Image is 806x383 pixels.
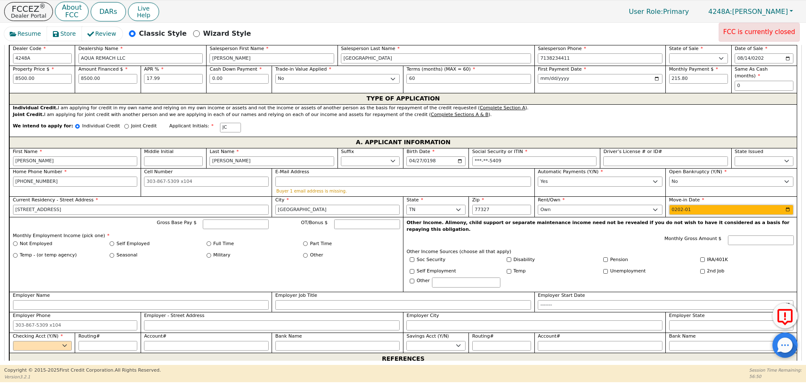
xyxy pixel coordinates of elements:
[472,333,494,339] span: Routing#
[79,66,128,72] span: Amount Financed $
[406,149,434,154] span: Birth Date
[410,269,414,274] input: Y/N
[735,46,767,51] span: Date of Sale
[13,293,50,298] span: Employer Name
[275,293,317,298] span: Employer Job Title
[128,3,159,21] a: LiveHelp
[144,333,167,339] span: Account#
[47,27,82,41] button: Store
[513,268,526,275] label: Temp
[417,277,430,285] label: Other
[20,252,77,259] label: Temp - (or temp agency)
[117,240,150,248] label: Self Employed
[723,28,795,36] span: FCC is currently closed
[406,156,465,166] input: YYYY-MM-DD
[213,240,234,248] label: Full Time
[13,149,42,154] span: First Name
[82,123,120,130] p: Individual Credit
[55,2,88,21] button: AboutFCC
[144,74,203,84] input: xx.xx%
[157,220,197,225] span: Gross Base Pay $
[144,313,204,318] span: Employer - Street Address
[669,66,718,72] span: Monthly Payment $
[301,220,328,225] span: OT/Bonus $
[11,13,46,18] p: Dealer Portal
[603,257,608,262] input: Y/N
[341,46,400,51] span: Salesperson Last Name
[407,248,794,256] p: Other Income Sources (choose all that apply)
[538,169,603,174] span: Automatic Payments (Y/N)
[39,3,46,10] sup: ®
[60,29,76,38] span: Store
[472,149,527,154] span: Social Security or ITIN
[538,66,586,72] span: First Payment Date
[4,367,161,374] p: Copyright © 2015- 2025 First Credit Corporation.
[209,46,268,51] span: Salesperson First Name
[341,149,354,154] span: Suffix
[13,313,51,318] span: Employer Phone
[507,269,511,274] input: Y/N
[310,240,332,248] label: Part Time
[82,27,123,41] button: Review
[356,137,450,148] span: A. APPLICANT INFORMATION
[472,156,597,166] input: 000-00-0000
[707,256,728,264] label: IRA/401K
[735,53,793,63] input: YYYY-MM-DD
[11,5,46,13] p: FCCEZ
[209,66,262,72] span: Cash Down Payment
[382,353,424,364] span: REFERENCES
[700,257,705,262] input: Y/N
[538,333,560,339] span: Account#
[538,197,565,203] span: Rent/Own
[13,177,138,187] input: 303-867-5309 x104
[538,293,585,298] span: Employer Start Date
[735,149,763,154] span: State Issued
[13,197,98,203] span: Current Residency - Street Address
[772,303,798,328] button: Report Error to FCC
[79,46,123,51] span: Dealership Name
[4,2,53,21] button: FCCEZ®Dealer Portal
[139,29,187,39] p: Classic Style
[669,333,696,339] span: Bank Name
[131,123,157,130] p: Joint Credit
[13,333,63,339] span: Checking Acct (Y/N)
[275,333,302,339] span: Bank Name
[209,149,238,154] span: Last Name
[735,66,768,79] span: Same As Cash (months)
[603,149,662,154] span: Driver’s License # or ID#
[707,268,724,275] label: 2nd Job
[507,257,511,262] input: Y/N
[62,12,81,18] p: FCC
[144,177,269,187] input: 303-867-5309 x104
[407,219,794,233] p: Other Income. Alimony, child support or separate maintenance income need not be revealed if you d...
[275,197,289,203] span: City
[749,373,802,380] p: 56:50
[431,112,488,117] u: Complete Sections A & B
[18,29,41,38] span: Resume
[513,256,535,264] label: Disability
[699,5,802,18] a: 4248A:[PERSON_NAME]
[20,240,52,248] label: Not Employed
[538,46,586,51] span: Salesperson Phone
[213,252,230,259] label: Military
[735,81,793,91] input: 0
[13,112,44,117] strong: Joint Credit.
[406,313,439,318] span: Employer City
[13,105,58,111] strong: Individual Credit.
[669,205,794,215] input: YYYY-MM-DD
[708,8,732,16] span: 4248A:
[629,8,663,16] span: User Role :
[669,74,728,84] input: Hint: 215.80
[13,46,46,51] span: Dealer Code
[13,320,138,330] input: 303-867-5309 x104
[610,268,646,275] label: Unemployment
[91,2,126,21] a: DARs
[13,111,794,119] div: I am applying for joint credit with another person and we are applying in each of our names and r...
[603,269,608,274] input: Y/N
[275,169,309,174] span: E-Mail Address
[13,123,73,137] span: We intend to apply for:
[620,3,697,20] p: Primary
[310,252,323,259] label: Other
[4,374,161,380] p: Version 3.2.1
[708,8,788,16] span: [PERSON_NAME]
